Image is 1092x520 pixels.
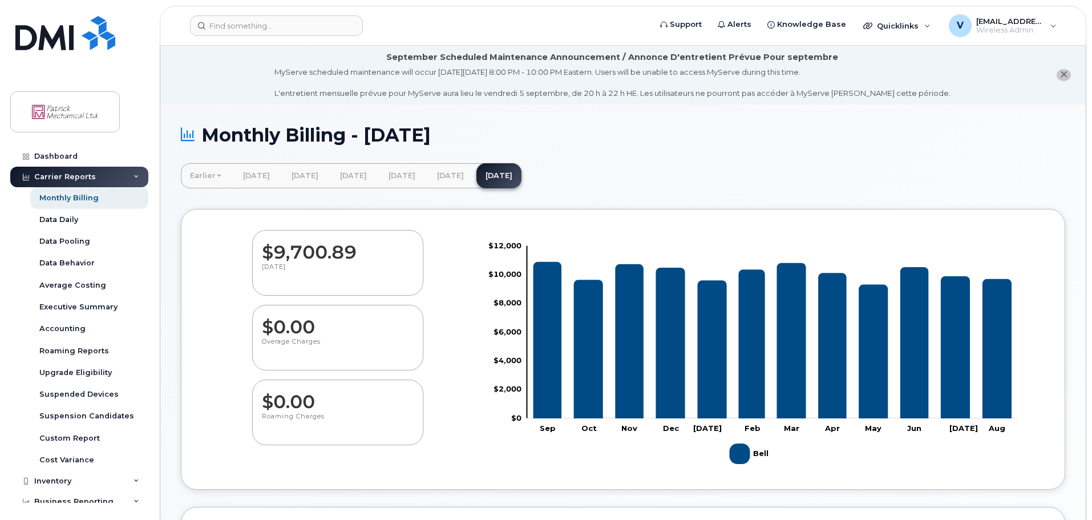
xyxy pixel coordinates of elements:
p: Roaming Charges [262,412,414,433]
tspan: [DATE] [693,424,722,433]
tspan: Dec [663,424,680,433]
tspan: $8,000 [494,298,521,307]
g: Legend [730,439,771,469]
tspan: [DATE] [949,424,978,433]
tspan: Sep [540,424,556,433]
div: September Scheduled Maintenance Announcement / Annonce D'entretient Prévue Pour septembre [386,51,838,63]
tspan: May [865,424,881,433]
g: Chart [488,241,1018,469]
tspan: Aug [988,424,1005,433]
a: [DATE] [379,163,424,188]
tspan: Nov [621,424,637,433]
a: [DATE] [234,163,279,188]
tspan: Oct [581,424,597,433]
div: MyServe scheduled maintenance will occur [DATE][DATE] 8:00 PM - 10:00 PM Eastern. Users will be u... [274,67,951,99]
g: Bell [533,262,1012,418]
tspan: $4,000 [494,356,521,365]
tspan: Mar [784,424,799,433]
g: Bell [730,439,771,469]
tspan: $12,000 [488,241,521,250]
a: [DATE] [282,163,327,188]
tspan: $0 [511,413,521,422]
a: Earlier [181,163,230,188]
a: [DATE] [331,163,376,188]
a: [DATE] [476,163,521,188]
p: Overage Charges [262,337,414,358]
tspan: Jun [907,424,921,433]
a: [DATE] [428,163,473,188]
h1: Monthly Billing - [DATE] [181,125,1065,145]
tspan: Feb [745,424,761,433]
dd: $0.00 [262,305,414,337]
tspan: Apr [824,424,840,433]
dd: $0.00 [262,380,414,412]
tspan: $2,000 [494,384,521,393]
dd: $9,700.89 [262,231,414,263]
tspan: $6,000 [494,327,521,336]
p: [DATE] [262,263,414,283]
tspan: $10,000 [488,269,521,279]
button: close notification [1057,69,1071,81]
